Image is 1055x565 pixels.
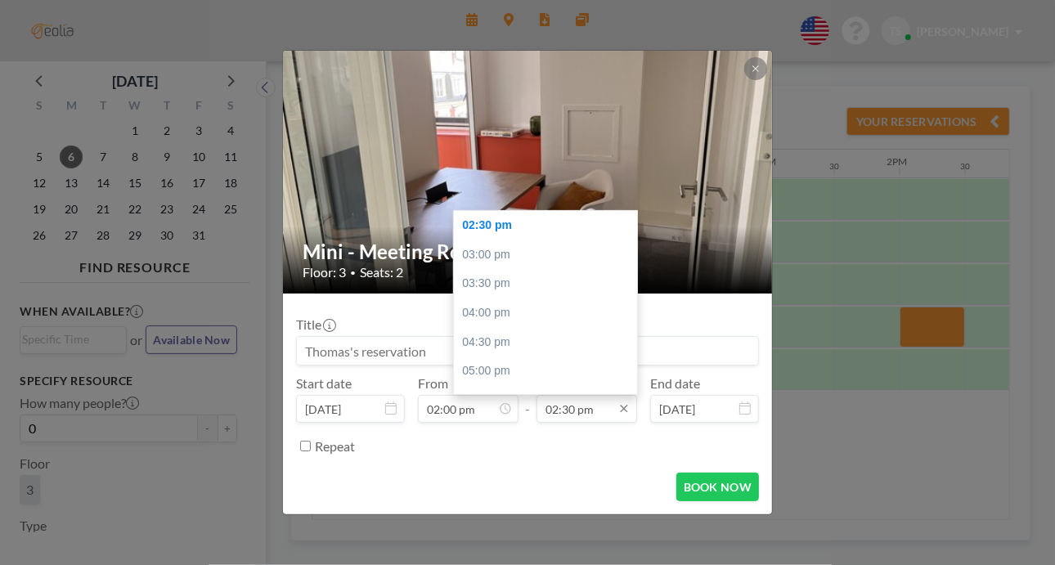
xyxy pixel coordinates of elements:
label: Start date [296,375,352,392]
div: 04:00 pm [454,298,645,328]
span: - [525,381,530,417]
div: 05:00 pm [454,356,645,386]
span: Seats: 2 [360,264,403,280]
label: From [418,375,448,392]
div: 03:30 pm [454,269,645,298]
div: 03:00 pm [454,240,645,270]
input: Thomas's reservation [297,337,758,365]
label: Title [296,316,334,333]
div: 05:30 pm [454,386,645,415]
span: • [350,267,356,279]
label: Repeat [315,438,355,455]
span: Floor: 3 [303,264,346,280]
h2: Mini - Meeting Room [303,240,754,264]
div: 04:30 pm [454,328,645,357]
label: End date [650,375,700,392]
div: 02:30 pm [454,211,645,240]
button: BOOK NOW [676,473,759,501]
